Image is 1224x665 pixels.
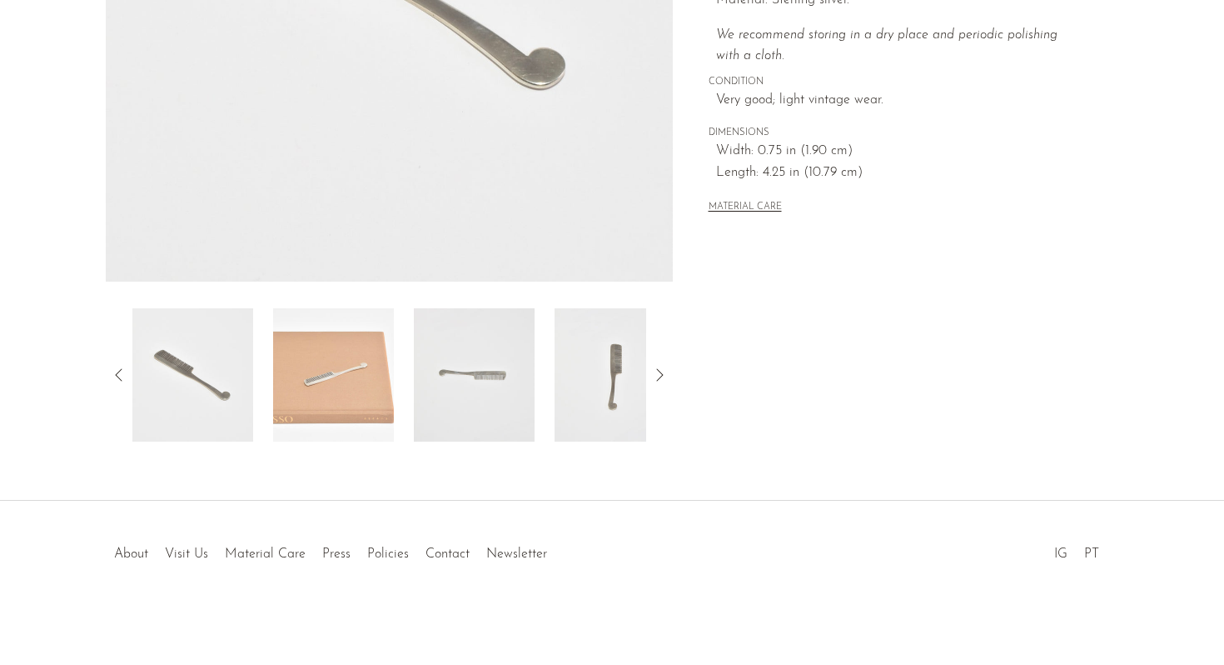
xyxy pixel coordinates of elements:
[716,162,1083,184] span: Length: 4.25 in (10.79 cm)
[555,308,675,442] img: Sterling Comb
[1084,547,1099,561] a: PT
[716,141,1083,162] span: Width: 0.75 in (1.90 cm)
[106,534,555,566] ul: Quick links
[709,126,1083,141] span: DIMENSIONS
[709,202,782,214] button: MATERIAL CARE
[716,90,1083,112] span: Very good; light vintage wear.
[414,308,535,442] img: Sterling Comb
[425,547,470,561] a: Contact
[273,308,394,442] img: Sterling Comb
[709,75,1083,90] span: CONDITION
[322,547,351,561] a: Press
[1046,534,1107,566] ul: Social Medias
[225,547,306,561] a: Material Care
[165,547,208,561] a: Visit Us
[1054,547,1067,561] a: IG
[716,28,1057,63] i: We recommend storing in a dry place and periodic polishing with a cloth.
[114,547,148,561] a: About
[367,547,409,561] a: Policies
[132,308,253,442] img: Sterling Comb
